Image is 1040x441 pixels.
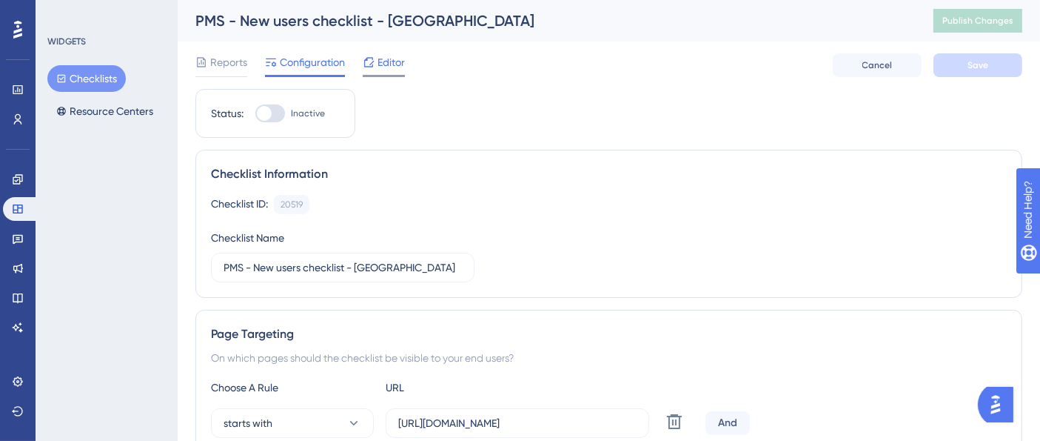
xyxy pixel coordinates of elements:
[862,59,893,71] span: Cancel
[211,195,268,214] div: Checklist ID:
[280,53,345,71] span: Configuration
[705,411,750,435] div: And
[967,59,988,71] span: Save
[398,415,637,431] input: yourwebsite.com/path
[978,382,1022,427] iframe: UserGuiding AI Assistant Launcher
[833,53,922,77] button: Cancel
[378,53,405,71] span: Editor
[47,36,86,47] div: WIDGETS
[211,379,374,397] div: Choose A Rule
[47,65,126,92] button: Checklists
[224,259,462,276] input: Type your Checklist name
[933,53,1022,77] button: Save
[211,165,1007,183] div: Checklist Information
[210,53,247,71] span: Reports
[933,9,1022,33] button: Publish Changes
[211,349,1007,367] div: On which pages should the checklist be visible to your end users?
[211,105,244,122] div: Status:
[291,107,325,119] span: Inactive
[942,15,1013,27] span: Publish Changes
[47,98,162,125] button: Resource Centers
[211,408,374,438] button: starts with
[224,414,272,432] span: starts with
[281,199,303,210] div: 20519
[386,379,548,397] div: URL
[211,229,284,247] div: Checklist Name
[211,325,1007,343] div: Page Targeting
[35,4,93,21] span: Need Help?
[195,10,896,31] div: PMS - New users checklist - [GEOGRAPHIC_DATA]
